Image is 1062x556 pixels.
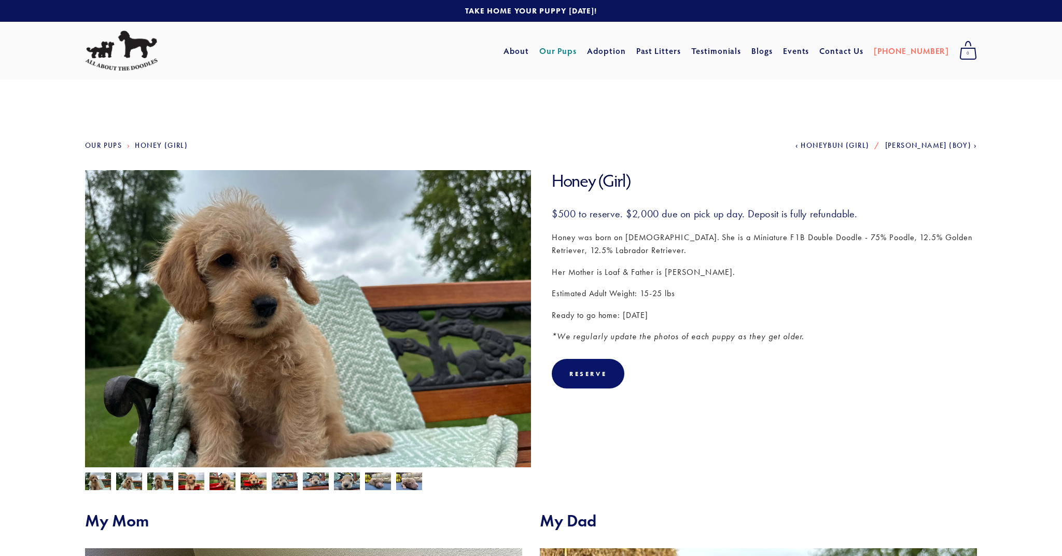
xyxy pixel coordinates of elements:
img: All About The Doodles [85,31,158,71]
a: Testimonials [691,41,742,60]
img: Honey 11.jpg [116,472,142,492]
img: Honey 4.jpg [303,471,329,491]
img: Honey 2.jpg [365,471,391,491]
p: Her Mother is Loaf & Father is [PERSON_NAME]. [552,266,977,279]
img: Honey 7.jpg [209,472,235,492]
p: Honey was born on [DEMOGRAPHIC_DATA]. She is a Miniature F1B Double Doodle - 75% Poodle, 12.5% Go... [552,231,977,257]
span: Honeybun (Girl) [801,141,869,150]
a: [PERSON_NAME] (Boy) [885,141,977,150]
a: Blogs [751,41,773,60]
a: Past Litters [636,45,681,56]
span: [PERSON_NAME] (Boy) [885,141,972,150]
a: Honey (Girl) [135,141,188,150]
img: Honey 3.jpg [272,471,298,491]
h3: $500 to reserve. $2,000 due on pick up day. Deposit is fully refundable. [552,207,977,220]
a: [PHONE_NUMBER] [874,41,949,60]
em: *We regularly update the photos of each puppy as they get older. [552,331,804,341]
h2: My Dad [540,511,977,531]
a: Contact Us [819,41,863,60]
a: Our Pups [85,141,122,150]
div: Reserve [552,359,624,388]
a: Our Pups [539,41,577,60]
span: 0 [959,47,977,60]
img: Honey 6.jpg [178,472,204,492]
div: Reserve [569,370,607,378]
img: Honey 9.jpg [147,471,173,491]
img: Honey 10.jpg [85,170,531,505]
a: Events [783,41,809,60]
img: Honey 5.jpg [334,471,360,491]
p: Ready to go home: [DATE] [552,309,977,322]
img: Honey 1.jpg [396,471,422,491]
img: Honey 10.jpg [85,472,111,492]
a: 0 items in cart [954,38,982,64]
a: About [504,41,529,60]
p: Estimated Adult Weight: 15-25 lbs [552,287,977,300]
h2: My Mom [85,511,522,531]
a: Adoption [587,41,626,60]
a: Honeybun (Girl) [795,141,870,150]
h1: Honey (Girl) [552,170,977,191]
img: Honey 8.jpg [241,471,267,491]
